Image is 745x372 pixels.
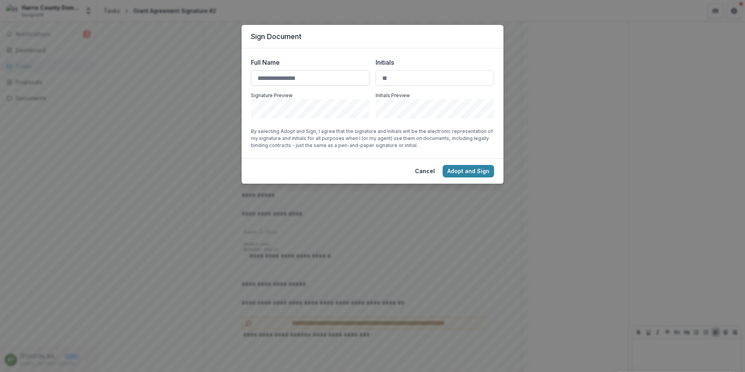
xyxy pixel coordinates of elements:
[251,128,494,149] p: By selecting Adopt and Sign, I agree that the signature and initials will be the electronic repre...
[376,92,494,99] p: Initials Preview
[410,165,440,177] button: Cancel
[242,25,503,48] header: Sign Document
[251,92,369,99] p: Signature Preview
[443,165,494,177] button: Adopt and Sign
[251,58,365,67] label: Full Name
[376,58,489,67] label: Initials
